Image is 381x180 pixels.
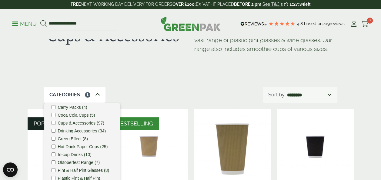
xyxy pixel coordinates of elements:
span: left [304,2,310,7]
span: Based on [304,21,323,26]
p: Menu [12,20,37,28]
select: Shop order [286,91,332,98]
span: 4.8 [297,21,304,26]
div: 4.78 Stars [268,21,296,26]
span: 1 [85,92,90,98]
strong: BEFORE 2 pm [234,2,261,7]
label: Coca Cola Cups (5) [58,113,95,117]
strong: OVER £100 [172,2,195,7]
strong: FREE [71,2,81,7]
span: POPULAR [34,120,59,127]
label: Cups & Accessories (97) [58,121,104,125]
p: Categories [49,91,80,98]
p: So your beer gardens are always ready, we have a vast range of plastic pint glasses & wine glasse... [194,27,334,53]
img: GreenPak Supplies [161,16,221,31]
a: Menu [12,20,37,26]
a: 0 [361,19,369,28]
h1: Cups & Accessories [48,27,187,45]
i: My Account [350,21,358,27]
span: BESTSELLING [117,120,153,127]
span: reviews [330,21,345,26]
label: Pint & Half Pint Glasses (8) [58,168,109,172]
label: In-cup Drinks (10) [58,152,92,157]
p: Sort by [268,91,285,98]
label: Oktoberfest Range (7) [58,160,100,165]
span: 209 [323,21,330,26]
i: Cart [361,21,369,27]
button: Open CMP widget [3,162,18,177]
a: See T&C's [262,2,283,7]
label: Drinking Accessories (34) [58,129,106,133]
span: 1:27:34 [289,2,304,7]
label: Carry Packs (4) [58,105,87,109]
span: 0 [367,18,373,24]
img: REVIEWS.io [240,22,267,26]
label: Hot Drink Paper Cups (25) [58,145,108,149]
label: Green Effect (8) [58,137,88,141]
